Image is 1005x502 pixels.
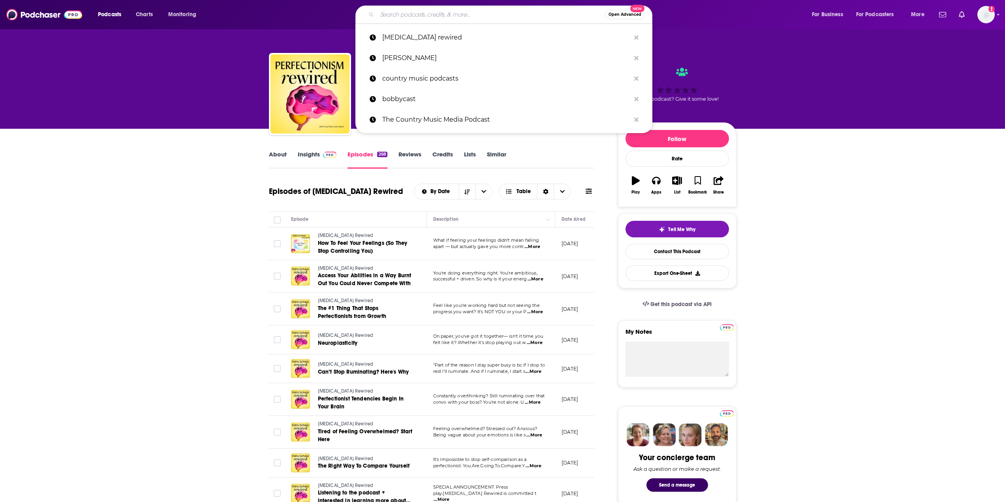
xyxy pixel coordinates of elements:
span: Can’t Stop Ruminating? Here's Why [318,369,409,375]
div: Description [433,214,458,224]
span: Being vague about your emotions is like s [433,432,526,438]
a: [MEDICAL_DATA] Rewired [318,332,412,339]
img: Podchaser Pro [720,410,734,417]
span: Feeling overwhelmed? Stressed out? Anxious? [433,426,537,431]
a: The Right Way To Compare Yourself [318,462,412,470]
button: Apps [646,171,667,199]
span: [MEDICAL_DATA] Rewired [318,361,374,367]
span: Toggle select row [274,429,281,436]
button: open menu [851,8,905,21]
a: [MEDICAL_DATA] rewired [355,27,652,48]
span: Neuroplasticity [318,340,358,346]
span: More [911,9,924,20]
div: Apps [651,190,661,195]
p: liz moody [382,48,630,68]
p: [DATE] [562,273,579,280]
span: How To Feel Your Feelings (So They Stop Controlling You) [318,240,408,254]
div: List [674,190,680,195]
a: Tired of Feeling Overwhelmed? Start Here [318,428,413,444]
span: Open Advanced [609,13,641,17]
span: ...More [527,309,543,315]
span: What if feeling your feelings didn’t mean falling [433,237,539,243]
button: tell me why sparkleTell Me Why [626,221,729,237]
span: SPECIAL ANNOUNCEMENT. Press [433,484,508,490]
img: tell me why sparkle [659,226,665,233]
img: Podchaser Pro [323,152,337,158]
span: Podcasts [98,9,121,20]
button: open menu [905,8,934,21]
div: Share [713,190,724,195]
a: About [269,150,287,169]
span: [MEDICAL_DATA] Rewired [318,298,374,303]
button: Open AdvancedNew [605,10,645,19]
a: country music podcasts [355,68,652,89]
button: open menu [163,8,207,21]
h1: Episodes of [MEDICAL_DATA] Rewired [269,186,403,196]
span: ...More [526,463,541,469]
p: [DATE] [562,365,579,372]
div: Play [631,190,640,195]
a: Lists [464,150,476,169]
div: Ask a question or make a request. [633,466,721,472]
img: Jon Profile [705,423,728,446]
div: Bookmark [688,190,707,195]
a: Perfectionist Tendencies Begin In Your Brain [318,395,413,411]
a: [MEDICAL_DATA] Rewired [318,388,413,395]
a: Episodes268 [348,150,387,169]
p: [DATE] [562,459,579,466]
a: [MEDICAL_DATA] Rewired [318,421,413,428]
label: My Notes [626,328,729,342]
span: [MEDICAL_DATA] Rewired [318,388,374,394]
p: country music podcasts [382,68,630,89]
div: Your concierge team [639,453,715,463]
p: [DATE] [562,306,579,312]
a: Podchaser - Follow, Share and Rate Podcasts [6,7,82,22]
a: [MEDICAL_DATA] Rewired [318,482,413,489]
span: Tired of Feeling Overwhelmed? Start Here [318,428,413,443]
span: Table [517,189,531,194]
span: Toggle select row [274,459,281,466]
span: Toggle select row [274,305,281,312]
div: Sort Direction [537,184,554,199]
div: Search podcasts, credits, & more... [363,6,660,24]
span: successful + driven. So why is it your energ [433,276,527,282]
span: rest l'll ruminate. And if I ruminate, I start s [433,369,525,374]
span: Constantly overthinking? Still ruminating over that [433,393,545,399]
span: Toggle select row [274,273,281,280]
button: open menu [92,8,131,21]
button: Send a message [646,478,708,492]
div: Rate [626,150,729,167]
span: Monitoring [168,9,196,20]
a: InsightsPodchaser Pro [298,150,337,169]
div: Episode [291,214,309,224]
span: "Part of the reason I stay super busy is bc if I stop to [433,362,545,368]
span: [MEDICAL_DATA] Rewired [318,456,374,461]
span: [MEDICAL_DATA] Rewired [318,233,374,238]
span: Get this podcast via API [650,301,712,308]
span: play.[MEDICAL_DATA] Rewired is committed t [433,491,536,496]
span: Tell Me Why [668,226,695,233]
button: open menu [414,189,459,194]
a: Contact This Podcast [626,244,729,259]
span: Toggle select row [274,365,281,372]
span: ...More [526,432,542,438]
a: [MEDICAL_DATA] Rewired [318,265,413,272]
span: By Date [430,189,453,194]
span: New [630,5,644,12]
span: It’s impossible to stop self-comparison as a [433,457,527,462]
span: [MEDICAL_DATA] Rewired [318,333,374,338]
p: [DATE] [562,337,579,343]
span: Feel like you're working hard but not seeing the [433,303,540,308]
div: Date Aired [562,214,586,224]
h2: Choose List sort [414,184,492,199]
a: The #1 Thing That Stops Perfectionists from Growth [318,305,413,320]
p: [DATE] [562,429,579,435]
button: Column Actions [544,215,553,224]
a: bobbycast [355,89,652,109]
span: Perfectionist Tendencies Begin In Your Brain [318,395,404,410]
a: Show notifications dropdown [936,8,949,21]
a: [MEDICAL_DATA] Rewired [318,361,412,368]
span: For Podcasters [856,9,894,20]
button: Choose View [499,184,571,199]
